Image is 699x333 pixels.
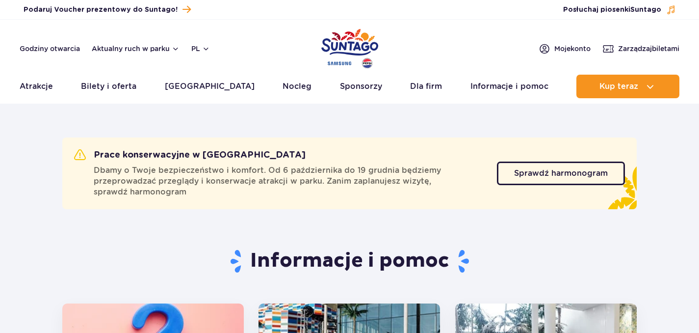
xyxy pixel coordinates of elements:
[283,75,311,98] a: Nocleg
[563,5,661,15] span: Posłuchaj piosenki
[539,43,591,55] a: Mojekonto
[340,75,382,98] a: Sponsorzy
[576,75,679,98] button: Kup teraz
[563,5,676,15] button: Posłuchaj piosenkiSuntago
[470,75,548,98] a: Informacje i pomoc
[602,43,679,55] a: Zarządzajbiletami
[554,44,591,54] span: Moje konto
[165,75,255,98] a: [GEOGRAPHIC_DATA]
[514,169,608,177] span: Sprawdź harmonogram
[497,162,625,185] a: Sprawdź harmonogram
[630,6,661,13] span: Suntago
[62,249,637,274] h1: Informacje i pomoc
[20,44,80,54] a: Godziny otwarcia
[81,75,136,98] a: Bilety i oferta
[20,75,53,98] a: Atrakcje
[24,5,178,15] span: Podaruj Voucher prezentowy do Suntago!
[24,3,191,16] a: Podaruj Voucher prezentowy do Suntago!
[74,149,306,161] h2: Prace konserwacyjne w [GEOGRAPHIC_DATA]
[191,44,210,54] button: pl
[321,25,378,70] a: Park of Poland
[410,75,442,98] a: Dla firm
[92,45,180,53] button: Aktualny ruch w parku
[599,82,638,91] span: Kup teraz
[618,44,679,54] span: Zarządzaj biletami
[94,165,485,197] span: Dbamy o Twoje bezpieczeństwo i komfort. Od 6 października do 19 grudnia będziemy przeprowadzać pr...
